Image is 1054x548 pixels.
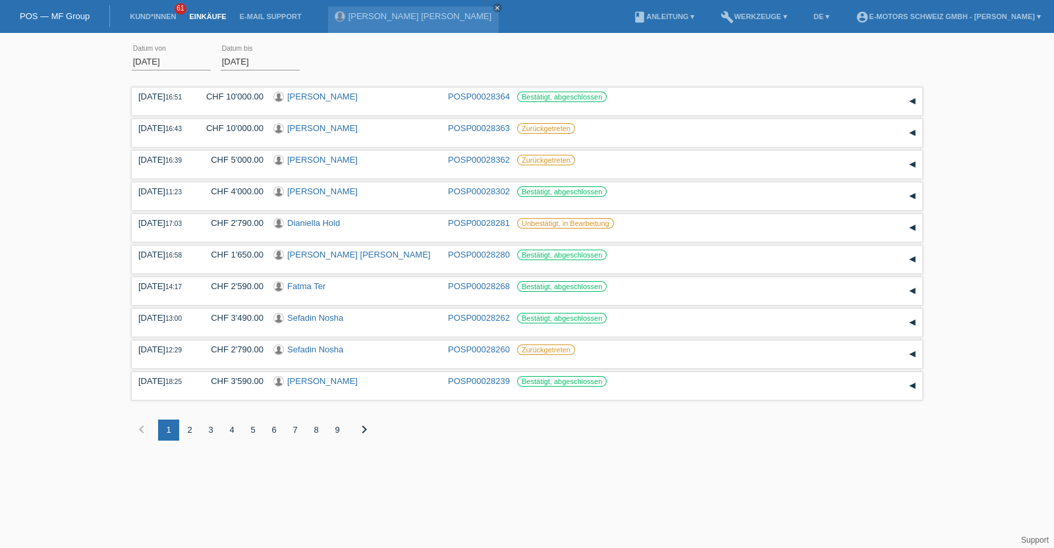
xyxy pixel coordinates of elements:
[20,11,90,21] a: POS — MF Group
[902,281,922,301] div: auf-/zuklappen
[263,420,285,441] div: 6
[201,186,263,196] div: CHF 4'000.00
[175,3,186,14] span: 61
[201,281,263,291] div: CHF 2'590.00
[633,11,646,24] i: book
[448,218,510,228] a: POSP00028281
[138,186,191,196] div: [DATE]
[138,376,191,386] div: [DATE]
[138,250,191,260] div: [DATE]
[201,250,263,260] div: CHF 1'650.00
[517,123,575,134] label: Zurückgetreten
[138,123,191,133] div: [DATE]
[1021,535,1049,545] a: Support
[448,376,510,386] a: POSP00028239
[849,13,1047,20] a: account_circleE-Motors Schweiz GmbH - [PERSON_NAME] ▾
[123,13,182,20] a: Kund*innen
[626,13,701,20] a: bookAnleitung ▾
[287,155,358,165] a: [PERSON_NAME]
[287,218,340,228] a: Dianiella Hold
[179,420,200,441] div: 2
[287,250,430,260] a: [PERSON_NAME] [PERSON_NAME]
[201,376,263,386] div: CHF 3'590.00
[221,420,242,441] div: 4
[448,186,510,196] a: POSP00028302
[165,220,182,227] span: 17:03
[165,157,182,164] span: 16:39
[287,344,343,354] a: Sefadin Nosha
[902,186,922,206] div: auf-/zuklappen
[902,155,922,175] div: auf-/zuklappen
[201,92,263,101] div: CHF 10'000.00
[327,420,348,441] div: 9
[517,186,607,197] label: Bestätigt, abgeschlossen
[493,3,502,13] a: close
[287,92,358,101] a: [PERSON_NAME]
[517,344,575,355] label: Zurückgetreten
[165,252,182,259] span: 16:58
[448,281,510,291] a: POSP00028268
[165,94,182,101] span: 16:51
[287,186,358,196] a: [PERSON_NAME]
[517,281,607,292] label: Bestätigt, abgeschlossen
[182,13,233,20] a: Einkäufe
[158,420,179,441] div: 1
[721,11,734,24] i: build
[306,420,327,441] div: 8
[494,5,501,11] i: close
[200,420,221,441] div: 3
[448,92,510,101] a: POSP00028364
[902,123,922,143] div: auf-/zuklappen
[134,422,150,437] i: chevron_left
[138,313,191,323] div: [DATE]
[165,125,182,132] span: 16:43
[138,92,191,101] div: [DATE]
[517,218,614,229] label: Unbestätigt, in Bearbeitung
[242,420,263,441] div: 5
[138,155,191,165] div: [DATE]
[287,123,358,133] a: [PERSON_NAME]
[201,155,263,165] div: CHF 5'000.00
[138,218,191,228] div: [DATE]
[165,188,182,196] span: 11:23
[287,281,325,291] a: Fatma Ter
[517,155,575,165] label: Zurückgetreten
[902,218,922,238] div: auf-/zuklappen
[902,92,922,111] div: auf-/zuklappen
[165,378,182,385] span: 18:25
[348,11,491,21] a: [PERSON_NAME] [PERSON_NAME]
[517,313,607,323] label: Bestätigt, abgeschlossen
[165,283,182,290] span: 14:17
[856,11,869,24] i: account_circle
[902,344,922,364] div: auf-/zuklappen
[138,281,191,291] div: [DATE]
[201,313,263,323] div: CHF 3'490.00
[714,13,794,20] a: buildWerkzeuge ▾
[448,123,510,133] a: POSP00028363
[201,123,263,133] div: CHF 10'000.00
[285,420,306,441] div: 7
[201,218,263,228] div: CHF 2'790.00
[517,250,607,260] label: Bestätigt, abgeschlossen
[448,344,510,354] a: POSP00028260
[448,313,510,323] a: POSP00028262
[201,344,263,354] div: CHF 2'790.00
[902,313,922,333] div: auf-/zuklappen
[517,376,607,387] label: Bestätigt, abgeschlossen
[287,313,343,323] a: Sefadin Nosha
[807,13,836,20] a: DE ▾
[165,346,182,354] span: 12:29
[517,92,607,102] label: Bestätigt, abgeschlossen
[448,250,510,260] a: POSP00028280
[448,155,510,165] a: POSP00028362
[138,344,191,354] div: [DATE]
[165,315,182,322] span: 13:00
[287,376,358,386] a: [PERSON_NAME]
[356,422,372,437] i: chevron_right
[902,250,922,269] div: auf-/zuklappen
[902,376,922,396] div: auf-/zuklappen
[233,13,308,20] a: E-Mail Support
